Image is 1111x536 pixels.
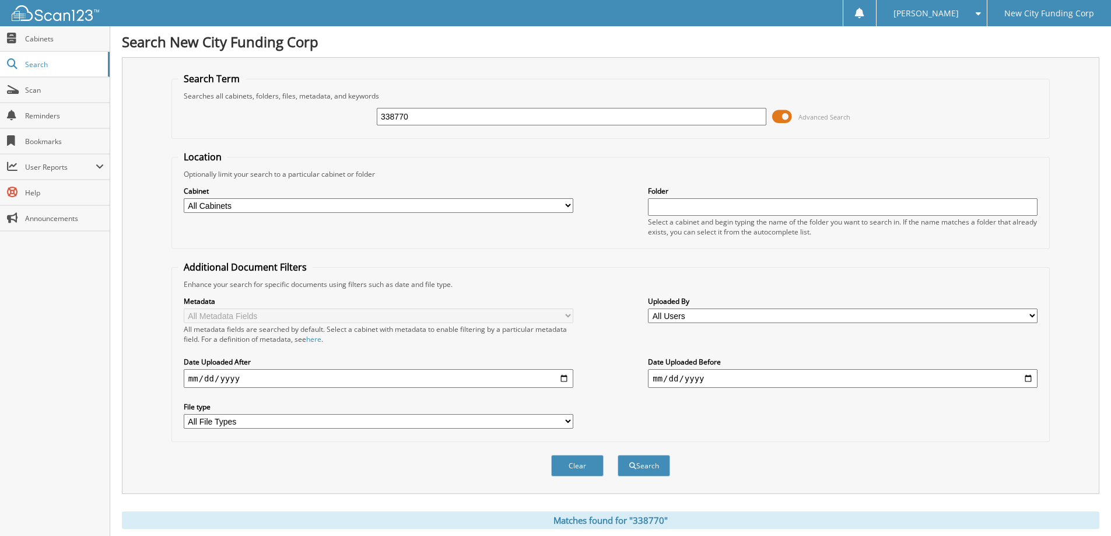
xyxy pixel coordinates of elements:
[648,369,1038,388] input: end
[184,296,573,306] label: Metadata
[893,10,959,17] span: [PERSON_NAME]
[178,91,1043,101] div: Searches all cabinets, folders, files, metadata, and keywords
[178,72,246,85] legend: Search Term
[551,455,604,477] button: Clear
[798,113,850,121] span: Advanced Search
[184,402,573,412] label: File type
[25,34,104,44] span: Cabinets
[25,162,96,172] span: User Reports
[25,85,104,95] span: Scan
[178,150,227,163] legend: Location
[618,455,670,477] button: Search
[1004,10,1094,17] span: New City Funding Corp
[178,261,313,274] legend: Additional Document Filters
[306,334,321,344] a: here
[648,296,1038,306] label: Uploaded By
[25,111,104,121] span: Reminders
[25,188,104,198] span: Help
[25,59,102,69] span: Search
[184,324,573,344] div: All metadata fields are searched by default. Select a cabinet with metadata to enable filtering b...
[122,512,1099,529] div: Matches found for "338770"
[12,5,99,21] img: scan123-logo-white.svg
[25,136,104,146] span: Bookmarks
[178,279,1043,289] div: Enhance your search for specific documents using filters such as date and file type.
[25,213,104,223] span: Announcements
[178,169,1043,179] div: Optionally limit your search to a particular cabinet or folder
[184,186,573,196] label: Cabinet
[184,357,573,367] label: Date Uploaded After
[648,217,1038,237] div: Select a cabinet and begin typing the name of the folder you want to search in. If the name match...
[648,357,1038,367] label: Date Uploaded Before
[1053,480,1111,536] iframe: Chat Widget
[122,32,1099,51] h1: Search New City Funding Corp
[648,186,1038,196] label: Folder
[184,369,573,388] input: start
